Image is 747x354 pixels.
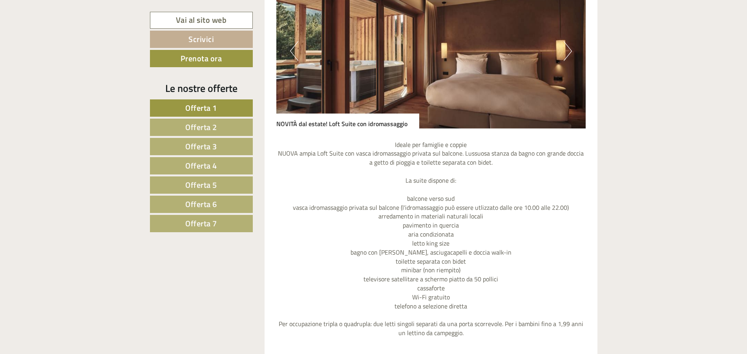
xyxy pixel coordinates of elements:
[185,121,217,133] span: Offerta 2
[276,114,419,128] div: NOVITÀ dal estate! Loft Suite con idromassaggio
[150,50,253,67] a: Prenota ora
[564,41,572,61] button: Next
[185,198,217,210] span: Offerta 6
[185,102,217,114] span: Offerta 1
[185,179,217,191] span: Offerta 5
[185,217,217,229] span: Offerta 7
[150,81,253,95] div: Le nostre offerte
[150,12,253,29] a: Vai al sito web
[290,41,298,61] button: Previous
[185,160,217,172] span: Offerta 4
[185,140,217,152] span: Offerta 3
[150,31,253,48] a: Scrivici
